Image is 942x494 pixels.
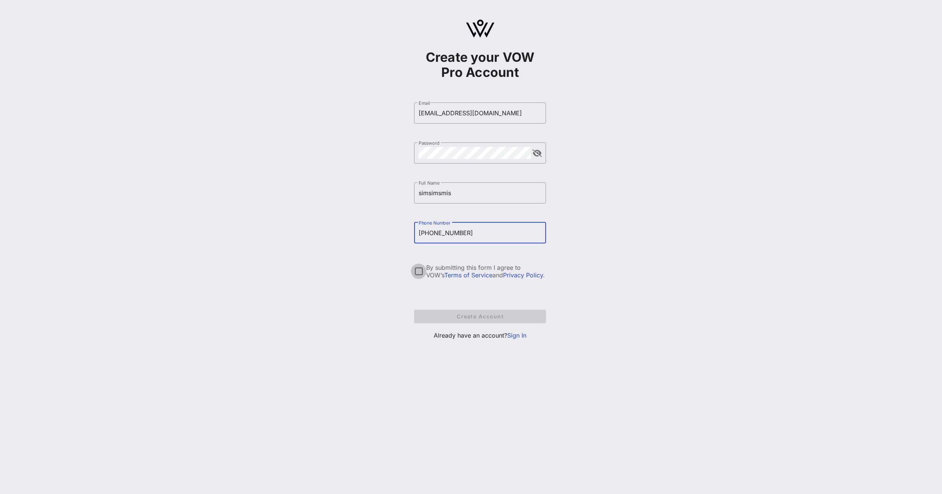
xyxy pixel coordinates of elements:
label: Email [419,100,430,106]
button: append icon [532,150,542,157]
a: Privacy Policy [503,271,543,279]
a: Terms of Service [444,271,492,279]
div: By submitting this form I agree to VOW’s and . [426,264,546,279]
input: Phone Number [419,227,541,239]
p: Already have an account? [414,331,546,340]
h1: Create your VOW Pro Account [414,50,546,80]
img: logo.svg [466,20,494,38]
label: Phone Number [419,220,450,226]
label: Password [419,140,440,146]
a: Sign In [507,332,526,339]
label: Full Name [419,180,440,186]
